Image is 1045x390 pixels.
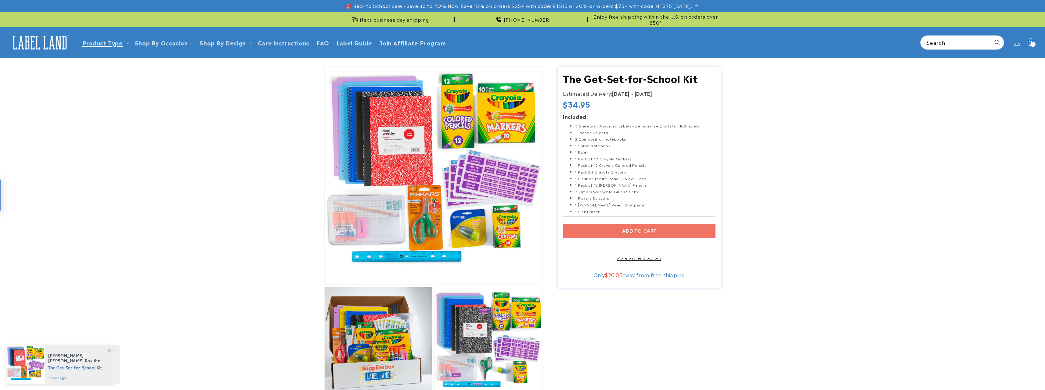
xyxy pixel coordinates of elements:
span: Label Guide [337,39,372,46]
span: FAQ [316,39,329,46]
strong: - [631,90,633,97]
span: $34.95 [563,99,590,109]
img: Label Land [9,33,70,52]
summary: Product Type [79,35,131,50]
a: More payment options [563,255,715,260]
li: 1 Pack of 12 [PERSON_NAME] Pencils [575,182,715,188]
li: 1 Pack 24 Crayola Crayons [575,169,715,175]
a: Label Guide [333,35,376,50]
p: Estimated Delivery: [563,89,715,98]
li: 1 Pink Eraser [575,208,715,215]
button: Search [990,36,1004,49]
h1: The Get-Set-for-School Kit [563,72,715,85]
div: Announcement [457,12,588,27]
div: Announcement [324,12,455,27]
li: 2 Composition notebooks [575,136,715,142]
li: 1 Fiskars Scissors [575,195,715,202]
a: Join Affiliate Program [376,35,449,50]
li: 1 Plastic Sterlite Pencil Holder Case [575,175,715,182]
summary: Shop By Occasion [131,35,196,50]
span: [PHONE_NUMBER] [504,16,551,23]
strong: [DATE] [635,90,652,97]
span: 🎒 Back to School Sale - Save up to 20% Now! Save 15% on orders $25+ with code: BTS15 or 20% on or... [346,3,692,9]
li: 1 Pack of 12 Crayola Colored Pencils [575,162,715,169]
summary: Shop By Design [196,35,254,50]
span: 20.05 [608,271,623,278]
span: Join Affiliate Program [379,39,446,46]
a: Care instructions [254,35,313,50]
span: Enjoy free shipping within the U.S. on orders over $50* [590,13,721,25]
li: 3 Elmers Washable Glues Sticks [575,188,715,195]
span: [PERSON_NAME] [PERSON_NAME] Rox the World [48,353,103,369]
li: 1 [PERSON_NAME] Pencil Sharpener [575,202,715,208]
a: Label Land [7,31,73,54]
li: 2 Plastic Folders [575,129,715,136]
li: 1 Spiral Notebook [575,142,715,149]
span: from , purchased [48,353,113,363]
strong: Included: [563,113,588,120]
a: Shop By Design [200,38,246,47]
strong: [DATE] [612,90,630,97]
span: $ [605,271,608,278]
span: Shop By Occasion [135,39,188,46]
span: 1 [1032,42,1034,47]
div: Only away from free shipping [563,272,715,278]
li: 1 Ruler [575,149,715,156]
span: Care instructions [258,39,309,46]
li: 1 Pack of 10 Crayola Markers [575,156,715,162]
a: Product Type [82,38,123,47]
a: FAQ [313,35,333,50]
li: 3 Sheets of Assorted Labels – personalized, total of 102 labels [575,123,715,129]
span: Next business day shipping [360,16,429,23]
div: Announcement [590,12,721,27]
